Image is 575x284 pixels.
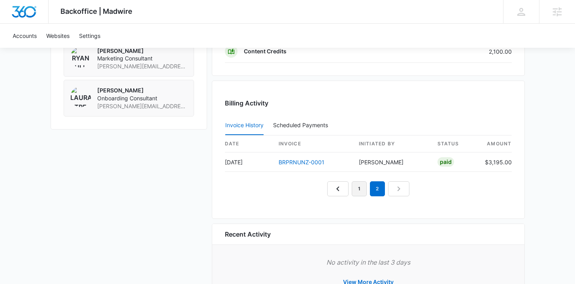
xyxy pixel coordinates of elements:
div: Paid [437,157,454,167]
span: Onboarding Consultant [97,94,187,102]
span: Marketing Consultant [97,55,187,62]
span: [PERSON_NAME][EMAIL_ADDRESS][PERSON_NAME][DOMAIN_NAME] [97,62,187,70]
em: 2 [370,181,385,196]
p: No activity in the last 3 days [225,258,512,267]
nav: Pagination [327,181,409,196]
p: Content Credits [244,47,287,55]
a: BRPRNUNZ-0001 [279,159,324,166]
button: Invoice History [225,116,264,135]
td: [PERSON_NAME] [353,152,431,172]
p: [PERSON_NAME] [97,47,187,55]
div: Scheduled Payments [273,122,331,128]
th: invoice [272,135,353,152]
td: $3,195.00 [479,152,512,172]
span: Backoffice | Madwire [60,7,132,15]
th: status [431,135,479,152]
a: Previous Page [327,181,349,196]
a: Settings [74,24,105,48]
th: date [225,135,272,152]
a: Accounts [8,24,41,48]
span: [PERSON_NAME][EMAIL_ADDRESS][PERSON_NAME][DOMAIN_NAME] [97,102,187,110]
td: 2,100.00 [428,40,512,63]
a: Page 1 [352,181,367,196]
img: Laura Streeter [70,87,91,107]
p: [PERSON_NAME] [97,87,187,94]
h6: Recent Activity [225,229,271,239]
img: Ryan Bullinger [70,47,91,68]
th: Initiated By [353,135,431,152]
td: [DATE] [225,152,272,172]
th: amount [479,135,512,152]
h3: Billing Activity [225,98,512,108]
a: Websites [41,24,74,48]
